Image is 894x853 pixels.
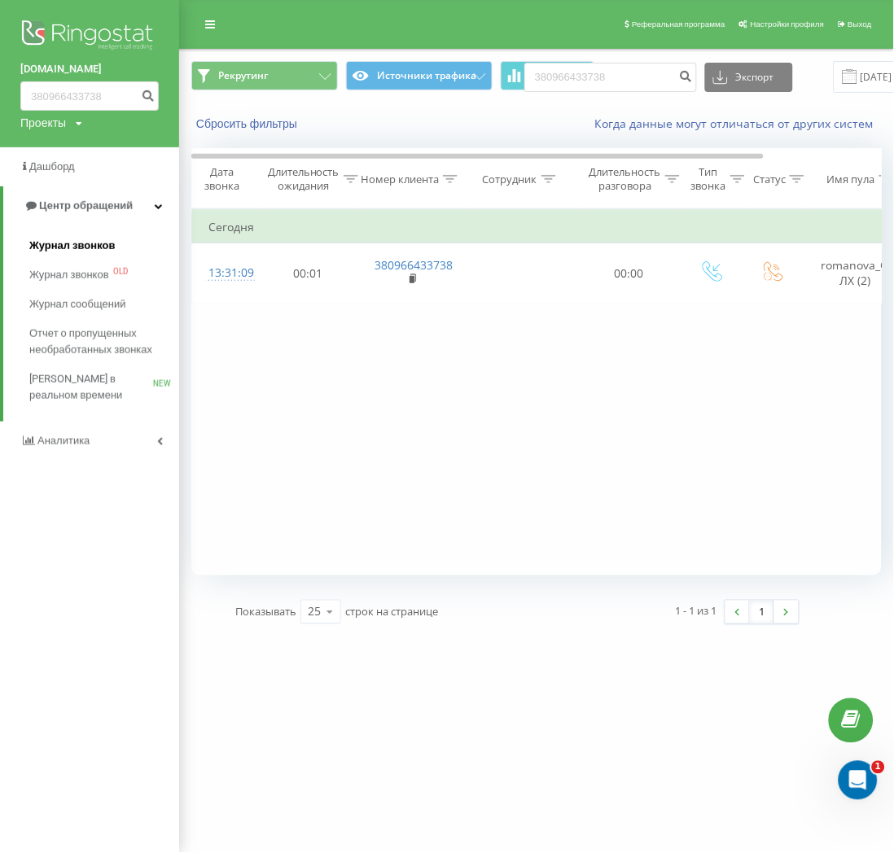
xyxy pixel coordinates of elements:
span: Рекрутинг [218,69,268,82]
div: Имя пула [827,173,875,186]
input: Поиск по номеру [20,81,159,111]
span: Выход [848,20,872,28]
span: Центр обращений [39,199,133,212]
a: Журнал звонковOLD [29,260,179,290]
a: Когда данные могут отличаться от других систем [595,116,882,131]
div: Номер клиента [361,173,439,186]
img: Ringostat logo [20,16,159,57]
div: 1 - 1 из 1 [676,603,717,619]
div: Проекты [20,115,66,131]
span: Журнал сообщений [29,296,125,313]
a: Центр обращений [3,186,179,225]
div: Длительность разговора [589,165,661,193]
div: Сотрудник [483,173,537,186]
a: [DOMAIN_NAME] [20,61,159,77]
span: Отчет о пропущенных необработанных звонках [29,326,171,358]
span: строк на странице [345,605,438,619]
div: Тип звонка [691,165,726,193]
span: Показывать [235,605,296,619]
button: График [501,61,594,90]
span: Аналитика [37,435,90,447]
a: Журнал звонков [29,231,179,260]
span: [PERSON_NAME] в реальном времени [29,371,153,404]
a: 1 [750,601,774,623]
button: Рекрутинг [191,61,338,90]
div: Статус [753,173,786,186]
button: Экспорт [705,63,793,92]
a: 380966433738 [375,257,454,273]
div: Дата звонка [192,165,252,193]
a: [PERSON_NAME] в реальном времениNEW [29,365,179,410]
td: 00:01 [257,243,359,304]
span: Журнал звонков [29,238,115,254]
td: 00:00 [579,243,681,304]
a: Отчет о пропущенных необработанных звонках [29,319,179,365]
span: Настройки профиля [751,20,825,28]
span: 1 [872,761,885,774]
a: Журнал сообщений [29,290,179,319]
span: Реферальная программа [632,20,725,28]
div: 25 [308,604,321,620]
iframe: Intercom live chat [839,761,878,800]
input: Поиск по номеру [524,63,697,92]
div: 13:31:09 [208,257,241,289]
button: Сбросить фильтры [191,116,305,131]
button: Источники трафика [346,61,493,90]
span: Журнал звонков [29,267,109,283]
div: Длительность ожидания [268,165,340,193]
span: Дашборд [29,160,75,173]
